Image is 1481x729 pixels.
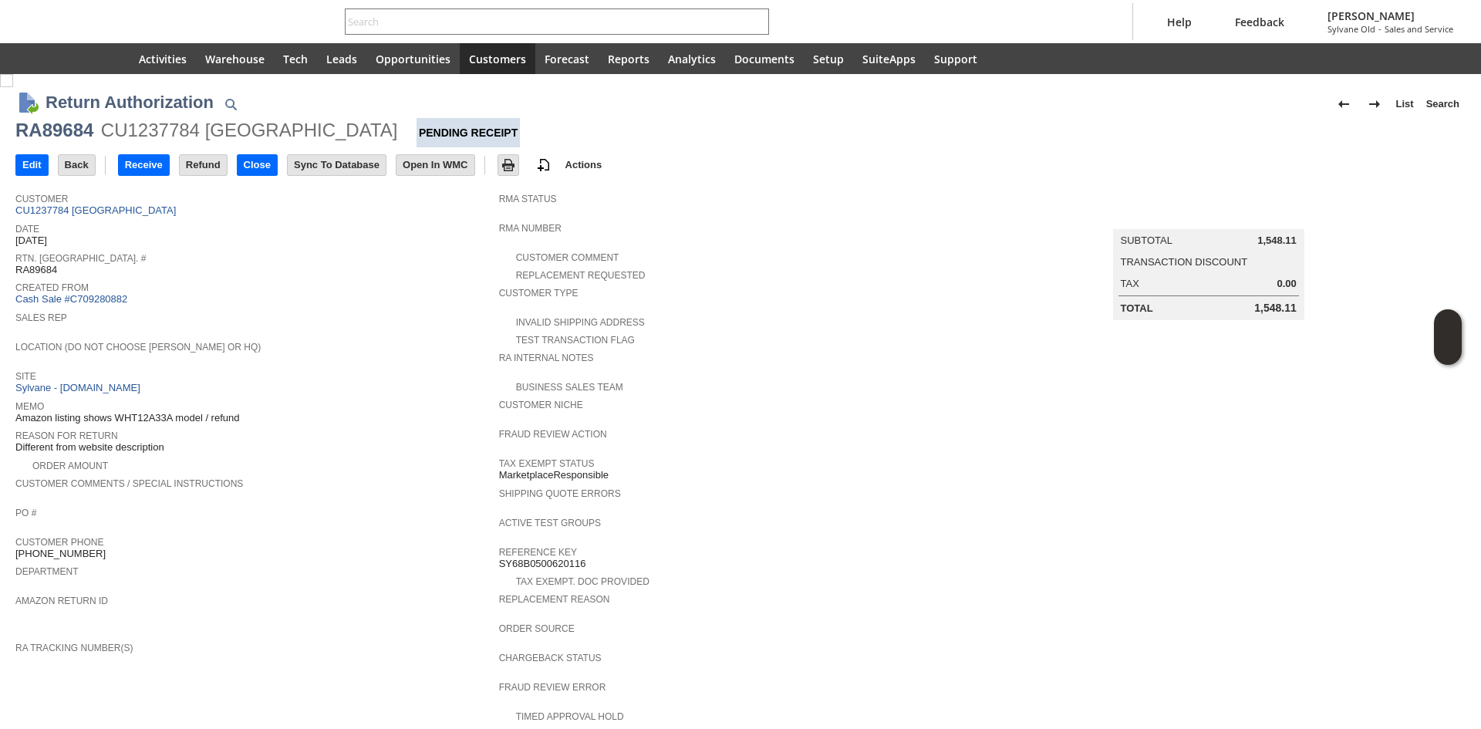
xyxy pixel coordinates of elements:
a: Amazon Return ID [15,596,108,606]
span: 1,548.11 [1254,302,1297,315]
a: Setup [804,43,853,74]
caption: Summary [1113,204,1304,229]
span: Different from website description [15,441,164,454]
span: [DATE] [15,235,47,247]
a: Business Sales Team [516,382,623,393]
a: List [1390,92,1420,116]
a: Home [93,43,130,74]
a: Cash Sale #C709280882 [15,293,127,305]
input: Search [346,12,747,31]
a: Activities [130,43,196,74]
img: Print [499,156,518,174]
a: Leads [317,43,366,74]
span: Sales and Service [1385,23,1453,35]
a: Replacement Requested [516,270,646,281]
input: Back [59,155,95,175]
img: Quick Find [221,95,240,113]
a: Invalid Shipping Address [516,317,645,328]
a: Shipping Quote Errors [499,488,621,499]
a: Subtotal [1121,235,1172,246]
img: Next [1365,95,1384,113]
a: Reference Key [499,547,577,558]
input: Edit [16,155,48,175]
a: Order Amount [32,461,108,471]
a: Date [15,224,39,235]
a: Department [15,566,79,577]
a: Transaction Discount [1121,256,1248,268]
span: Opportunities [376,52,450,66]
a: Customer Type [499,288,579,299]
span: Customers [469,52,526,66]
a: Tech [274,43,317,74]
input: Refund [180,155,227,175]
a: CU1237784 [GEOGRAPHIC_DATA] [15,204,180,216]
img: Previous [1334,95,1353,113]
span: Warehouse [205,52,265,66]
span: Setup [813,52,844,66]
span: Amazon listing shows WHT12A33A model / refund [15,412,239,424]
span: Analytics [668,52,716,66]
svg: Search [747,12,766,31]
a: RA Tracking Number(s) [15,643,133,653]
span: Support [934,52,977,66]
span: MarketplaceResponsible [499,469,609,481]
a: Total [1121,302,1153,314]
a: Customer Niche [499,400,583,410]
a: Site [15,371,36,382]
span: Oracle Guided Learning Widget. To move around, please hold and drag [1434,338,1462,366]
h1: Return Authorization [46,89,214,115]
a: Reason For Return [15,430,118,441]
div: CU1237784 [GEOGRAPHIC_DATA] [101,118,398,143]
img: add-record.svg [535,156,553,174]
span: RA89684 [15,264,57,276]
input: Receive [119,155,169,175]
a: Rtn. [GEOGRAPHIC_DATA]. # [15,253,146,264]
a: Fraud Review Error [499,682,606,693]
span: Activities [139,52,187,66]
a: Support [925,43,987,74]
a: Forecast [535,43,599,74]
a: Reports [599,43,659,74]
div: Pending Receipt [417,118,520,147]
a: Fraud Review Action [499,429,607,440]
span: Documents [734,52,794,66]
a: PO # [15,508,36,518]
input: Open In WMC [396,155,474,175]
input: Print [498,155,518,175]
span: [PERSON_NAME] [1328,8,1453,23]
span: Sylvane Old [1328,23,1375,35]
a: Replacement reason [499,594,610,605]
a: Actions [559,159,609,170]
svg: Shortcuts [65,49,83,68]
a: Sylvane - [DOMAIN_NAME] [15,382,144,393]
span: 1,548.11 [1257,235,1297,247]
a: Tax [1121,278,1139,289]
input: Close [238,155,277,175]
a: Location (Do Not Choose [PERSON_NAME] or HQ) [15,342,261,353]
span: - [1378,23,1381,35]
span: SY68B0500620116 [499,558,586,570]
span: Forecast [545,52,589,66]
span: 0.00 [1277,278,1296,290]
a: Warehouse [196,43,274,74]
span: Tech [283,52,308,66]
span: SuiteApps [862,52,916,66]
span: Help [1167,15,1192,29]
a: Customers [460,43,535,74]
a: Search [1420,92,1466,116]
a: Order Source [499,623,575,634]
a: Opportunities [366,43,460,74]
a: Test Transaction Flag [516,335,635,346]
input: Sync To Database [288,155,386,175]
a: Customer Comments / Special Instructions [15,478,243,489]
a: Analytics [659,43,725,74]
div: RA89684 [15,118,93,143]
a: Chargeback Status [499,653,602,663]
iframe: Click here to launch Oracle Guided Learning Help Panel [1434,309,1462,365]
a: Memo [15,401,44,412]
a: RMA Status [499,194,557,204]
a: Customer Comment [516,252,619,263]
div: Shortcuts [56,43,93,74]
svg: Recent Records [28,49,46,68]
a: Active Test Groups [499,518,601,528]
